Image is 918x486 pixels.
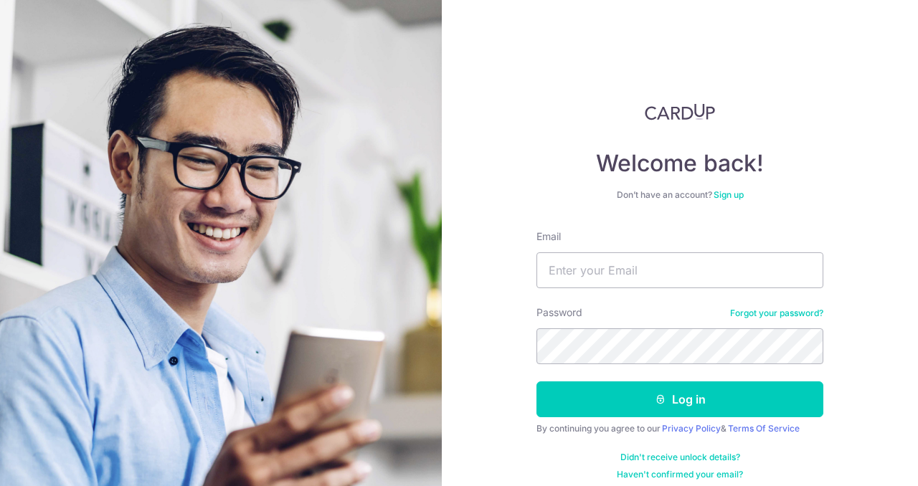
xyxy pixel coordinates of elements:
button: Log in [536,381,823,417]
label: Email [536,229,561,244]
a: Haven't confirmed your email? [617,469,743,480]
div: By continuing you agree to our & [536,423,823,434]
a: Privacy Policy [662,423,721,434]
div: Don’t have an account? [536,189,823,201]
label: Password [536,305,582,320]
a: Didn't receive unlock details? [620,452,740,463]
a: Sign up [714,189,744,200]
a: Forgot your password? [730,308,823,319]
img: CardUp Logo [645,103,715,120]
a: Terms Of Service [728,423,800,434]
h4: Welcome back! [536,149,823,178]
input: Enter your Email [536,252,823,288]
